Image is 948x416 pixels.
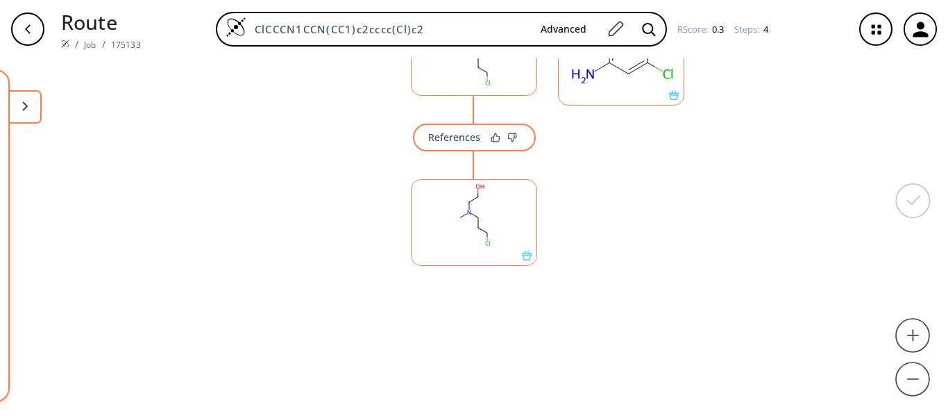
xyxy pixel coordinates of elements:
[75,37,78,51] li: /
[61,40,69,48] img: Spaya logo
[734,25,768,34] div: Steps :
[710,23,724,35] span: 0.3
[530,17,598,42] button: Advanced
[226,17,246,38] img: Logo Spaya
[84,39,96,51] a: Job
[677,25,724,34] div: RScore :
[413,124,536,151] button: References
[246,22,530,36] input: Enter SMILES
[761,23,768,35] span: 4
[102,37,105,51] li: /
[111,39,141,51] a: 175133
[412,180,536,251] svg: CN(CCO)CCCCl
[61,7,141,37] p: Route
[428,133,480,142] div: References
